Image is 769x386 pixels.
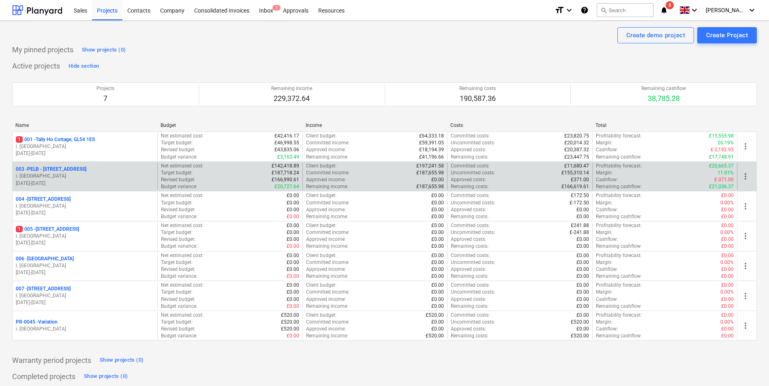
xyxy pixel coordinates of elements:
[450,122,589,128] div: Costs
[459,85,496,92] p: Remaining costs
[306,139,349,146] p: Committed income :
[306,213,348,220] p: Remaining income :
[161,133,203,139] p: Net estimated cost :
[16,150,154,157] p: [DATE] - [DATE]
[576,282,589,289] p: £0.00
[617,27,694,43] button: Create demo project
[451,296,486,303] p: Approved costs :
[306,266,346,273] p: Approved income :
[596,213,642,220] p: Remaining cashflow :
[720,259,734,266] p: 0.00%
[16,262,154,269] p: i. [GEOGRAPHIC_DATA]
[306,303,348,310] p: Remaining income :
[721,282,734,289] p: £0.00
[16,226,79,233] p: 005 - [STREET_ADDRESS]
[161,252,203,259] p: Net estimated cost :
[431,303,444,310] p: £0.00
[161,146,195,153] p: Revised budget :
[721,273,734,280] p: £0.00
[80,43,128,56] button: Show projects (0)
[571,192,589,199] p: £172.50
[431,289,444,296] p: £0.00
[161,243,197,250] p: Budget variance :
[600,7,607,13] span: search
[596,229,613,236] p: Margin :
[16,136,95,143] p: 001 - Tally Ho Cottage, GL54 1ES
[16,196,71,203] p: 004 - [STREET_ADDRESS]
[709,183,734,190] p: £21,036.37
[451,199,495,206] p: Uncommitted costs :
[596,183,642,190] p: Remaining cashflow :
[287,192,299,199] p: £0.00
[641,94,686,103] p: 38,785.28
[576,303,589,310] p: £0.00
[741,291,750,301] span: more_vert
[596,319,613,326] p: Margin :
[271,94,312,103] p: 229,372.64
[306,243,348,250] p: Remaining income :
[451,252,490,259] p: Committed costs :
[660,5,668,15] i: notifications
[16,210,154,217] p: [DATE] - [DATE]
[576,236,589,243] p: £0.00
[596,206,618,213] p: Cashflow :
[564,163,589,169] p: £11,680.47
[287,259,299,266] p: £0.00
[741,261,750,271] span: more_vert
[281,326,299,332] p: £520.00
[451,213,488,220] p: Remaining costs :
[706,7,746,13] span: [PERSON_NAME]
[161,303,197,310] p: Budget variance :
[741,172,750,181] span: more_vert
[12,45,73,55] p: My pinned projects
[697,27,757,43] button: Create Project
[161,206,195,213] p: Revised budget :
[431,266,444,273] p: £0.00
[451,236,486,243] p: Approved costs :
[720,229,734,236] p: 0.00%
[287,266,299,273] p: £0.00
[161,326,195,332] p: Revised budget :
[161,289,193,296] p: Target budget :
[161,154,197,161] p: Budget variance :
[272,5,281,11] span: 1
[576,213,589,220] p: £0.00
[451,319,495,326] p: Uncommitted costs :
[161,213,197,220] p: Budget variance :
[596,273,642,280] p: Remaining cashflow :
[306,252,336,259] p: Client budget :
[596,303,642,310] p: Remaining cashflow :
[451,183,488,190] p: Remaining costs :
[741,202,750,211] span: more_vert
[16,292,154,299] p: i. [GEOGRAPHIC_DATA]
[451,282,490,289] p: Committed costs :
[576,312,589,319] p: £0.00
[720,199,734,206] p: 0.00%
[281,319,299,326] p: £520.00
[161,319,193,326] p: Target budget :
[306,199,349,206] p: Committed income :
[161,273,197,280] p: Budget variance :
[431,199,444,206] p: £0.00
[570,229,589,236] p: £-241.88
[419,146,444,153] p: £18,194.39
[451,154,488,161] p: Remaining costs :
[451,303,488,310] p: Remaining costs :
[161,122,299,128] div: Budget
[306,154,348,161] p: Remaining income :
[564,133,589,139] p: £23,820.75
[431,213,444,220] p: £0.00
[419,133,444,139] p: £64,333.18
[16,143,154,150] p: i. [GEOGRAPHIC_DATA]
[161,312,203,319] p: Net estimated cost :
[287,199,299,206] p: £0.00
[161,259,193,266] p: Target budget :
[596,133,642,139] p: Profitability forecast :
[306,296,346,303] p: Approved income :
[161,176,195,183] p: Revised budget :
[12,61,60,71] p: Active projects
[271,85,312,92] p: Remaining income
[16,173,154,180] p: i. [GEOGRAPHIC_DATA]
[287,236,299,243] p: £0.00
[451,139,495,146] p: Uncommitted costs :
